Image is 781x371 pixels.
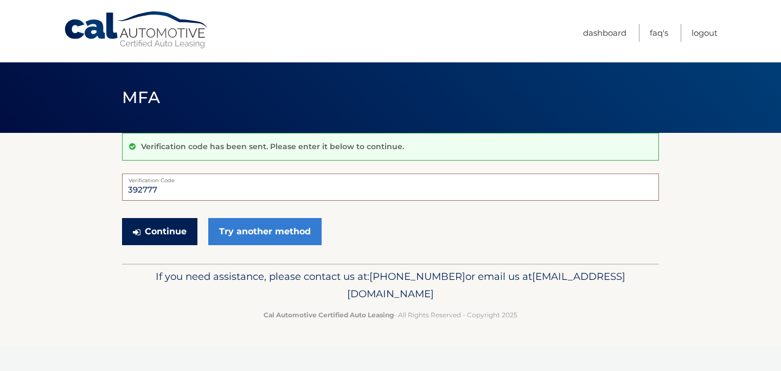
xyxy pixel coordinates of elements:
[369,270,465,283] span: [PHONE_NUMBER]
[122,174,659,182] label: Verification Code
[129,268,652,303] p: If you need assistance, please contact us at: or email us at
[583,24,626,42] a: Dashboard
[129,309,652,321] p: - All Rights Reserved - Copyright 2025
[692,24,718,42] a: Logout
[650,24,668,42] a: FAQ's
[208,218,322,245] a: Try another method
[347,270,625,300] span: [EMAIL_ADDRESS][DOMAIN_NAME]
[264,311,394,319] strong: Cal Automotive Certified Auto Leasing
[63,11,210,49] a: Cal Automotive
[122,174,659,201] input: Verification Code
[141,142,404,151] p: Verification code has been sent. Please enter it below to continue.
[122,87,160,107] span: MFA
[122,218,197,245] button: Continue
